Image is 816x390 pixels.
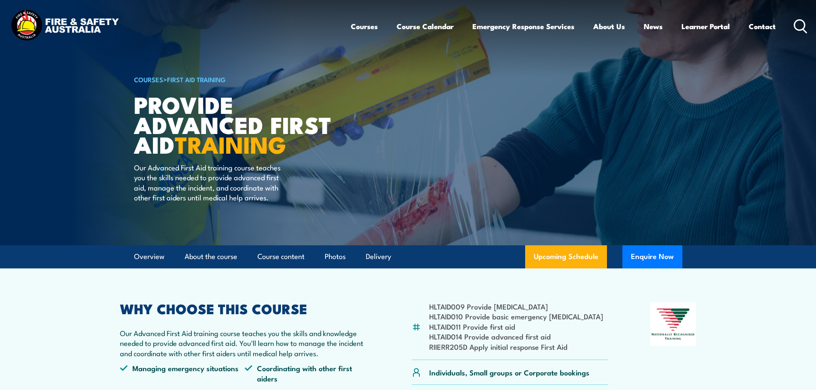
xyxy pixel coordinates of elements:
[650,302,696,346] img: Nationally Recognised Training logo.
[245,363,370,383] li: Coordinating with other first aiders
[429,311,603,321] li: HLTAID010 Provide basic emergency [MEDICAL_DATA]
[120,363,245,383] li: Managing emergency situations
[167,74,226,84] a: First Aid Training
[134,74,163,84] a: COURSES
[134,162,290,202] p: Our Advanced First Aid training course teaches you the skills needed to provide advanced first ai...
[120,328,370,358] p: Our Advanced First Aid training course teaches you the skills and knowledge needed to provide adv...
[749,15,776,38] a: Contact
[351,15,378,38] a: Courses
[257,245,305,268] a: Course content
[429,331,603,341] li: HLTAID014 Provide advanced first aid
[681,15,730,38] a: Learner Portal
[134,245,164,268] a: Overview
[325,245,346,268] a: Photos
[429,322,603,331] li: HLTAID011 Provide first aid
[134,94,346,154] h1: Provide Advanced First Aid
[525,245,607,268] a: Upcoming Schedule
[120,302,370,314] h2: WHY CHOOSE THIS COURSE
[593,15,625,38] a: About Us
[366,245,391,268] a: Delivery
[429,367,589,377] p: Individuals, Small groups or Corporate bookings
[622,245,682,268] button: Enquire Now
[175,126,286,161] strong: TRAINING
[397,15,454,38] a: Course Calendar
[429,342,603,351] li: RIIERR205D Apply initial response First Aid
[472,15,574,38] a: Emergency Response Services
[644,15,663,38] a: News
[185,245,237,268] a: About the course
[134,74,346,84] h6: >
[429,301,603,311] li: HLTAID009 Provide [MEDICAL_DATA]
